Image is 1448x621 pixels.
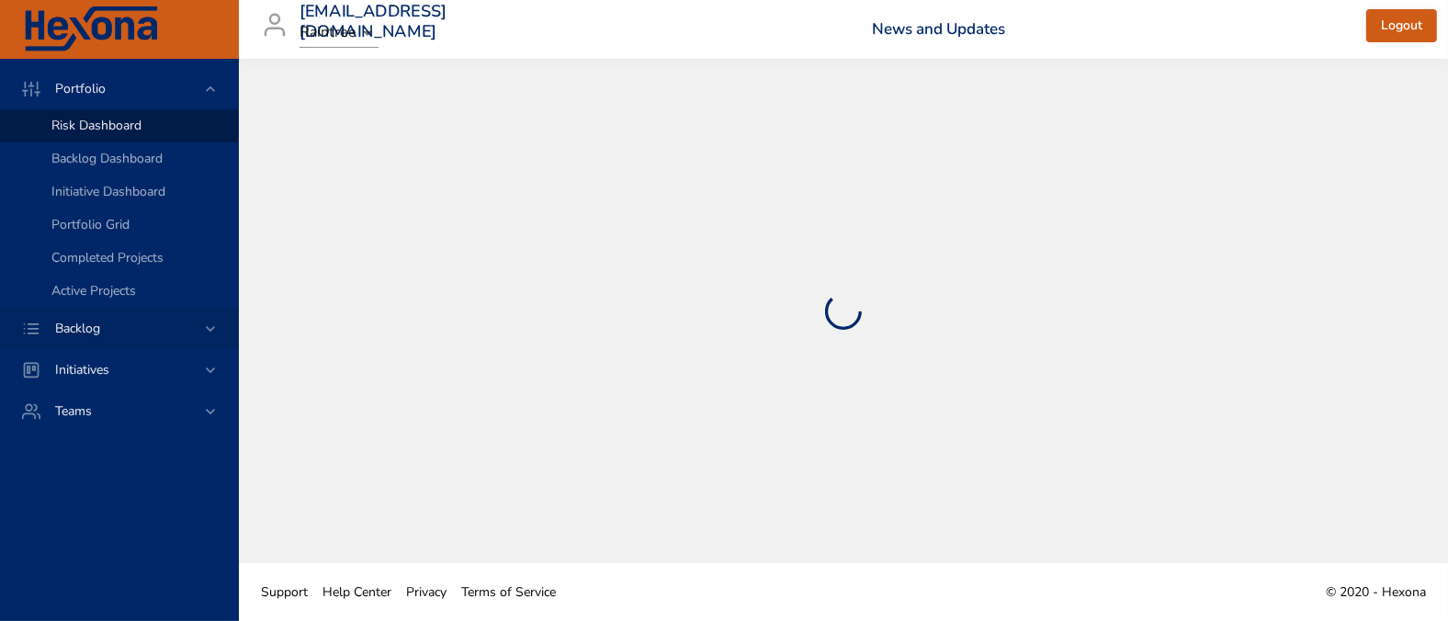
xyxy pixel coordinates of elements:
[315,571,399,613] a: Help Center
[40,80,120,97] span: Portfolio
[40,361,124,378] span: Initiatives
[300,18,379,48] div: Raintree
[51,282,136,299] span: Active Projects
[406,583,447,601] span: Privacy
[399,571,454,613] a: Privacy
[1381,15,1422,38] span: Logout
[1366,9,1437,43] button: Logout
[40,402,107,420] span: Teams
[454,571,563,613] a: Terms of Service
[40,320,115,337] span: Backlog
[51,183,165,200] span: Initiative Dashboard
[1326,583,1426,601] span: © 2020 - Hexona
[461,583,556,601] span: Terms of Service
[51,117,141,134] span: Risk Dashboard
[873,18,1006,40] a: News and Updates
[51,216,130,233] span: Portfolio Grid
[322,583,391,601] span: Help Center
[51,249,164,266] span: Completed Projects
[261,583,308,601] span: Support
[51,150,163,167] span: Backlog Dashboard
[254,571,315,613] a: Support
[300,2,447,41] h3: [EMAIL_ADDRESS][DOMAIN_NAME]
[22,6,160,52] img: Hexona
